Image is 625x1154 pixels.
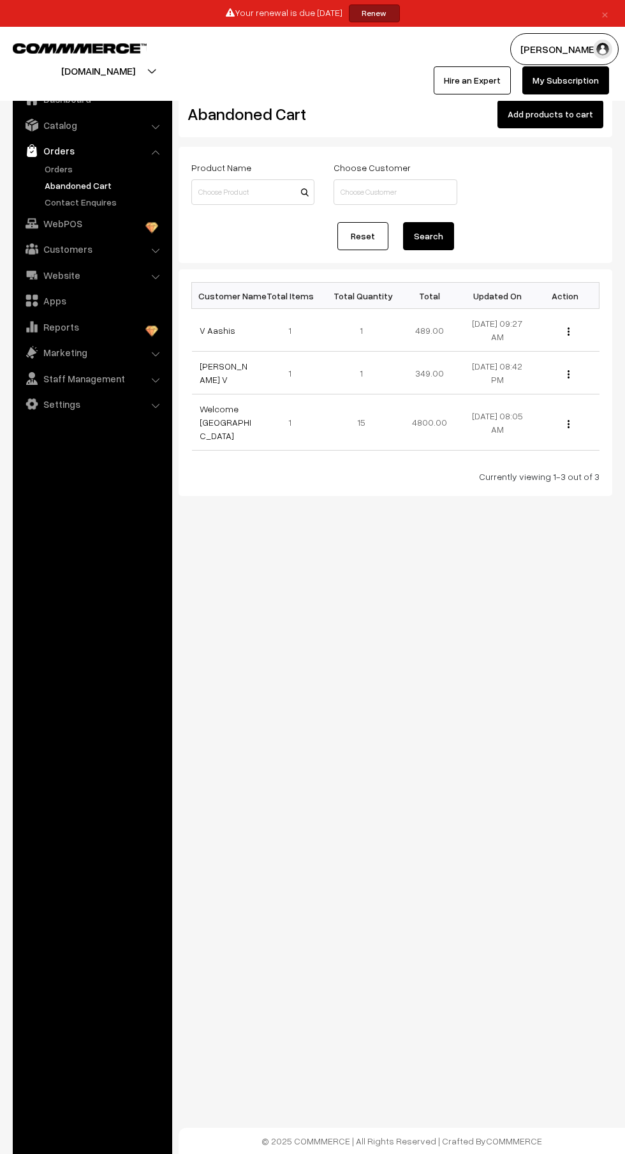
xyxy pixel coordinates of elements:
a: Orders [16,139,168,162]
a: Staff Management [16,367,168,390]
th: Total [395,283,464,309]
td: 4800.00 [395,394,464,451]
a: × [596,6,614,21]
img: COMMMERCE [13,43,147,53]
a: My Subscription [522,66,609,94]
a: V Aashis [200,325,235,336]
a: Marketing [16,341,168,364]
div: Currently viewing 1-3 out of 3 [191,470,599,483]
a: Contact Enquires [41,195,168,209]
a: Reports [16,315,168,338]
th: Total Items [260,283,328,309]
input: Choose Product [191,179,314,205]
a: Reset [337,222,388,250]
a: Renew [349,4,400,22]
th: Action [531,283,599,309]
td: 1 [260,394,328,451]
a: COMMMERCE [486,1135,542,1146]
h2: Abandoned Cart [187,104,313,124]
a: WebPOS [16,212,168,235]
label: Product Name [191,161,251,174]
a: Apps [16,289,168,312]
a: Hire an Expert [434,66,511,94]
td: [DATE] 08:05 AM [464,394,532,451]
a: Customers [16,237,168,260]
a: Orders [41,162,168,176]
a: Website [16,264,168,287]
td: 349.00 [395,352,464,394]
th: Updated On [464,283,532,309]
input: Choose Customer [334,179,457,205]
td: [DATE] 08:42 PM [464,352,532,394]
button: Add products to cart [497,100,603,128]
td: 1 [260,309,328,352]
img: user [593,40,612,59]
th: Total Quantity [328,283,396,309]
button: Search [403,222,454,250]
footer: © 2025 COMMMERCE | All Rights Reserved | Crafted By [179,1128,625,1154]
td: 489.00 [395,309,464,352]
th: Customer Name [192,283,260,309]
a: Catalog [16,114,168,137]
td: [DATE] 09:27 AM [464,309,532,352]
td: 1 [328,352,396,394]
img: Menu [568,370,570,378]
a: Settings [16,393,168,416]
a: COMMMERCE [13,40,124,55]
button: [DOMAIN_NAME] [17,55,180,87]
a: Welcome [GEOGRAPHIC_DATA] [200,403,251,441]
label: Choose Customer [334,161,411,174]
div: Your renewal is due [DATE] [4,4,621,22]
button: [PERSON_NAME] [510,33,619,65]
td: 15 [328,394,396,451]
a: [PERSON_NAME] V [200,361,247,385]
a: Abandoned Cart [41,179,168,192]
td: 1 [328,309,396,352]
img: Menu [568,420,570,428]
td: 1 [260,352,328,394]
img: Menu [568,327,570,336]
